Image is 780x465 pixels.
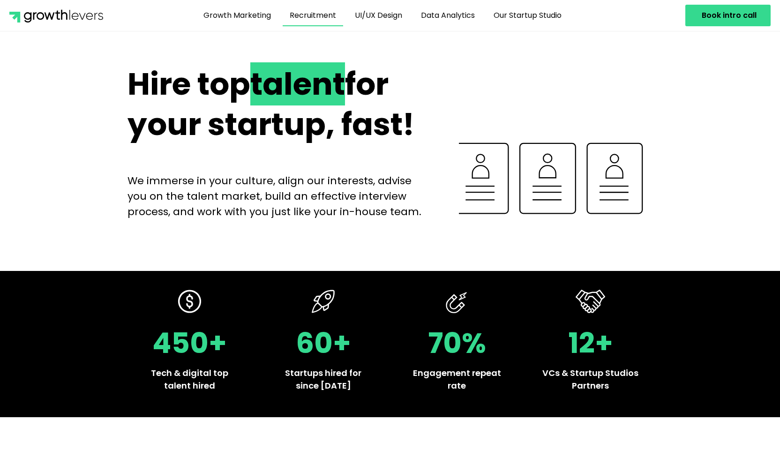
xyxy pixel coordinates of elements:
[542,367,638,392] p: VCs & Startup Studios Partners
[275,329,371,357] h2: 60+
[127,64,431,145] h2: Hire top for your startup, fast!
[702,12,757,19] span: Book intro call
[409,367,505,392] p: Engagement repeat rate
[283,5,343,26] a: Recruitment
[196,5,278,26] a: Growth Marketing
[250,62,345,105] span: talent
[127,173,431,219] p: We immerse in your culture, align our interests, advise you on the talent market, build an effect...
[542,329,638,357] h2: 12+
[487,5,569,26] a: Our Startup Studio
[409,329,505,357] h2: 70%
[275,367,371,392] p: Startups hired for since [DATE]
[124,5,641,26] nav: Menu
[685,5,771,26] a: Book intro call
[142,329,238,357] h2: 450+
[348,5,409,26] a: UI/UX Design
[414,5,482,26] a: Data Analytics
[142,367,238,392] p: Tech & digital top talent hired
